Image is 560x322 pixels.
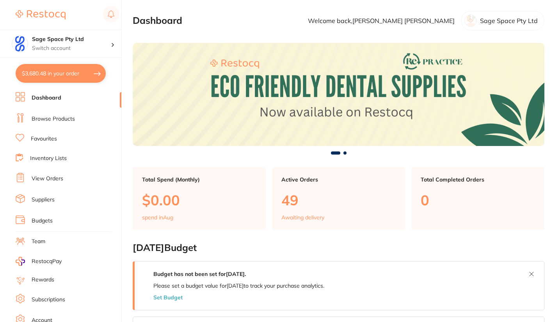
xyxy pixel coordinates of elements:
[16,257,62,266] a: RestocqPay
[133,167,266,230] a: Total Spend (Monthly)$0.00spend inAug
[32,296,65,304] a: Subscriptions
[142,176,256,183] p: Total Spend (Monthly)
[16,10,66,20] img: Restocq Logo
[153,283,324,289] p: Please set a budget value for [DATE] to track your purchase analytics.
[153,270,246,278] strong: Budget has not been set for [DATE] .
[142,192,256,208] p: $0.00
[16,257,25,266] img: RestocqPay
[32,115,75,123] a: Browse Products
[142,214,173,221] p: spend in Aug
[281,176,396,183] p: Active Orders
[32,258,62,265] span: RestocqPay
[421,176,535,183] p: Total Completed Orders
[272,167,405,230] a: Active Orders49Awaiting delivery
[32,175,63,183] a: View Orders
[480,17,538,24] p: Sage Space Pty Ltd
[281,192,396,208] p: 49
[31,135,57,143] a: Favourites
[133,43,544,146] img: Dashboard
[133,15,182,26] h2: Dashboard
[32,44,111,52] p: Switch account
[308,17,455,24] p: Welcome back, [PERSON_NAME] [PERSON_NAME]
[133,242,544,253] h2: [DATE] Budget
[153,294,183,301] button: Set Budget
[32,196,55,204] a: Suppliers
[281,214,324,221] p: Awaiting delivery
[32,94,61,102] a: Dashboard
[421,192,535,208] p: 0
[30,155,67,162] a: Inventory Lists
[32,238,45,246] a: Team
[16,64,106,83] button: $3,680.48 in your order
[32,36,111,43] h4: Sage Space Pty Ltd
[16,6,66,24] a: Restocq Logo
[12,36,28,52] img: Sage Space Pty Ltd
[32,276,54,284] a: Rewards
[411,167,544,230] a: Total Completed Orders0
[32,217,53,225] a: Budgets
